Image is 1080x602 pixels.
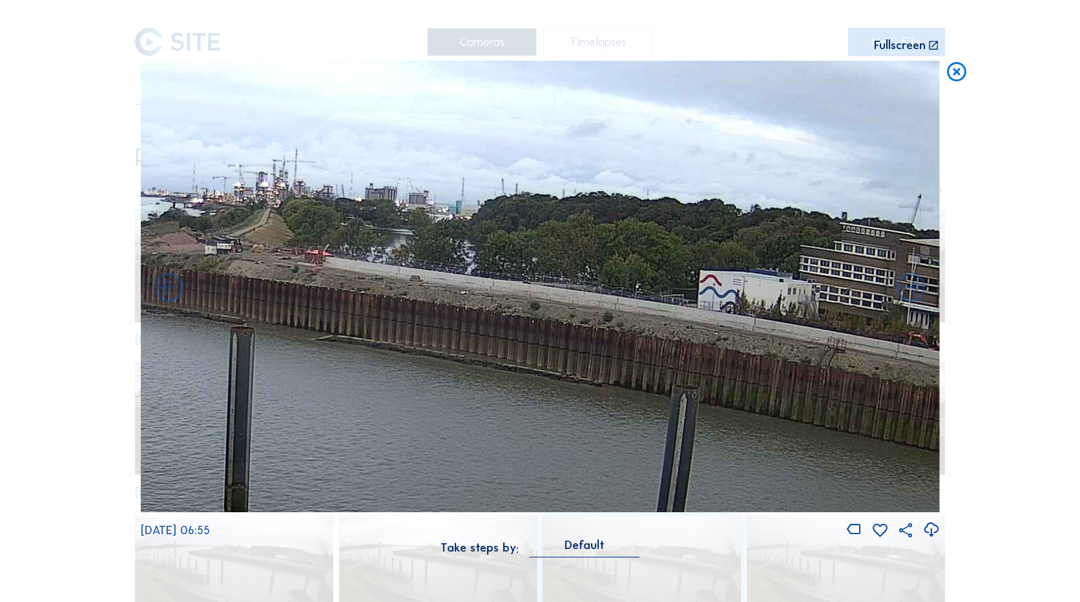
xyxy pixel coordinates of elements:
div: Take steps by: [441,542,519,554]
span: [DATE] 06:55 [141,523,210,537]
div: Default [565,539,605,551]
div: Fullscreen [874,39,926,52]
i: Forward [151,271,187,307]
div: Default [530,539,640,557]
i: Back [893,271,929,307]
img: Image [141,61,940,512]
